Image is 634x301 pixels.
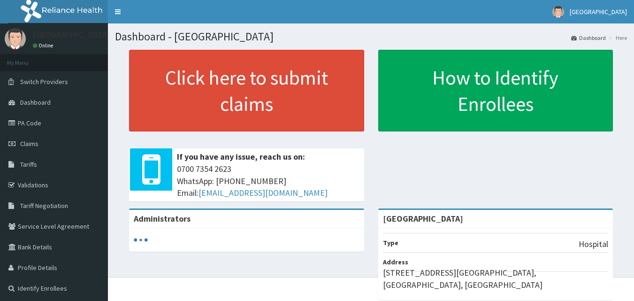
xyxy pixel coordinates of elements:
[20,77,68,86] span: Switch Providers
[570,8,627,16] span: [GEOGRAPHIC_DATA]
[383,267,609,291] p: [STREET_ADDRESS][GEOGRAPHIC_DATA], [GEOGRAPHIC_DATA], [GEOGRAPHIC_DATA]
[134,213,191,224] b: Administrators
[5,28,26,49] img: User Image
[20,160,37,169] span: Tariffs
[33,42,55,49] a: Online
[579,238,608,250] p: Hospital
[20,139,38,148] span: Claims
[177,163,359,199] span: 0700 7354 2623 WhatsApp: [PHONE_NUMBER] Email:
[607,34,627,42] li: Here
[20,98,51,107] span: Dashboard
[129,50,364,131] a: Click here to submit claims
[199,187,328,198] a: [EMAIL_ADDRESS][DOMAIN_NAME]
[378,50,613,131] a: How to Identify Enrollees
[33,31,110,39] p: [GEOGRAPHIC_DATA]
[115,31,627,43] h1: Dashboard - [GEOGRAPHIC_DATA]
[552,6,564,18] img: User Image
[571,34,606,42] a: Dashboard
[383,258,408,266] b: Address
[134,233,148,247] svg: audio-loading
[383,213,463,224] strong: [GEOGRAPHIC_DATA]
[177,151,305,162] b: If you have any issue, reach us on:
[383,239,398,247] b: Type
[20,201,68,210] span: Tariff Negotiation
